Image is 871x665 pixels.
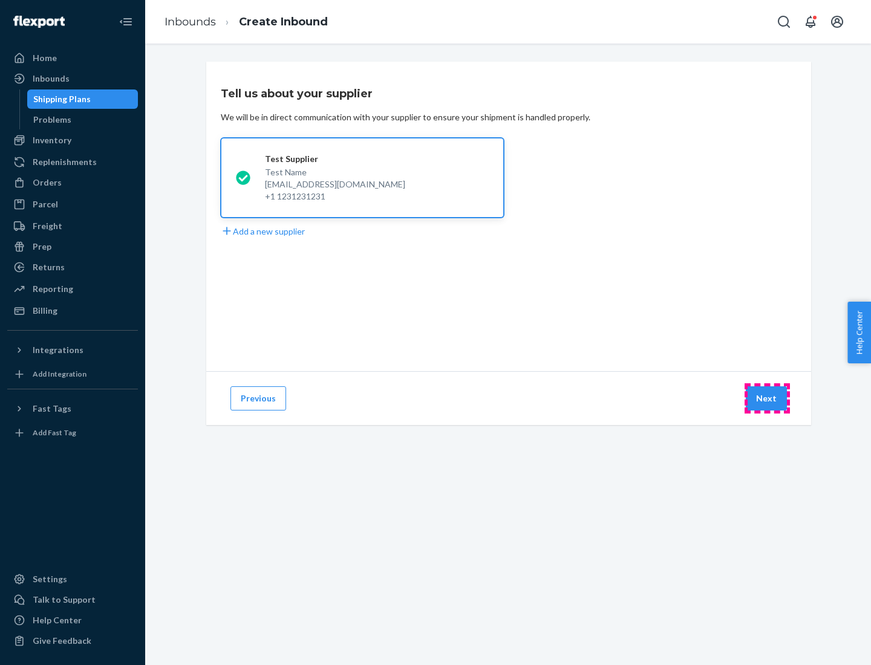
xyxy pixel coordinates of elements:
button: Integrations [7,340,138,360]
div: Talk to Support [33,594,96,606]
a: Billing [7,301,138,320]
div: Inbounds [33,73,70,85]
div: Add Integration [33,369,86,379]
a: Talk to Support [7,590,138,609]
a: Freight [7,216,138,236]
a: Returns [7,258,138,277]
div: Home [33,52,57,64]
button: Next [746,386,787,410]
div: Freight [33,220,62,232]
a: Reporting [7,279,138,299]
a: Orders [7,173,138,192]
div: Help Center [33,614,82,626]
button: Previous [230,386,286,410]
div: Returns [33,261,65,273]
a: Help Center [7,611,138,630]
div: Orders [33,177,62,189]
div: Shipping Plans [33,93,91,105]
button: Help Center [847,302,871,363]
div: Reporting [33,283,73,295]
button: Add a new supplier [221,225,305,238]
div: Give Feedback [33,635,91,647]
a: Inbounds [7,69,138,88]
button: Give Feedback [7,631,138,650]
a: Problems [27,110,139,129]
button: Close Navigation [114,10,138,34]
ol: breadcrumbs [155,4,338,40]
div: Add Fast Tag [33,427,76,438]
div: Integrations [33,344,83,356]
a: Add Integration [7,365,138,384]
button: Open account menu [825,10,849,34]
div: Replenishments [33,156,97,168]
img: Flexport logo [13,16,65,28]
div: Inventory [33,134,71,146]
button: Fast Tags [7,399,138,418]
div: Settings [33,573,67,585]
button: Open Search Box [772,10,796,34]
a: Inbounds [165,15,216,28]
a: Replenishments [7,152,138,172]
div: Parcel [33,198,58,210]
h3: Tell us about your supplier [221,86,373,102]
a: Inventory [7,131,138,150]
a: Prep [7,237,138,256]
a: Parcel [7,195,138,214]
a: Home [7,48,138,68]
a: Add Fast Tag [7,423,138,443]
a: Create Inbound [239,15,328,28]
div: Fast Tags [33,403,71,415]
a: Shipping Plans [27,89,139,109]
div: Prep [33,241,51,253]
button: Open notifications [798,10,823,34]
div: We will be in direct communication with your supplier to ensure your shipment is handled properly. [221,111,590,123]
div: Billing [33,305,57,317]
a: Settings [7,569,138,589]
div: Problems [33,114,71,126]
